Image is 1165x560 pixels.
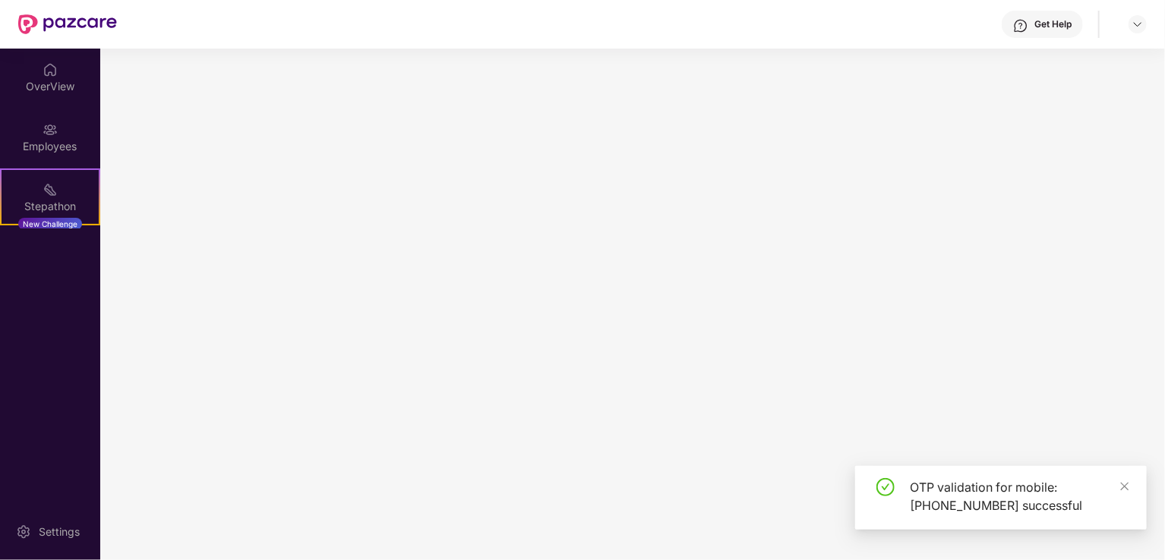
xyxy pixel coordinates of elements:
[910,478,1129,514] div: OTP validation for mobile: [PHONE_NUMBER] successful
[18,14,117,34] img: New Pazcare Logo
[43,182,58,197] img: svg+xml;base64,PHN2ZyB4bWxucz0iaHR0cDovL3d3dy53My5vcmcvMjAwMC9zdmciIHdpZHRoPSIyMSIgaGVpZ2h0PSIyMC...
[1013,18,1028,33] img: svg+xml;base64,PHN2ZyBpZD0iSGVscC0zMngzMiIgeG1sbnM9Imh0dHA6Ly93d3cudzMub3JnLzIwMDAvc3ZnIiB3aWR0aD...
[2,199,99,214] div: Stepathon
[43,62,58,77] img: svg+xml;base64,PHN2ZyBpZD0iSG9tZSIgeG1sbnM9Imh0dHA6Ly93d3cudzMub3JnLzIwMDAvc3ZnIiB3aWR0aD0iMjAiIG...
[1034,18,1072,30] div: Get Help
[34,524,84,540] div: Settings
[1132,18,1144,30] img: svg+xml;base64,PHN2ZyBpZD0iRHJvcGRvd24tMzJ4MzIiIHhtbG5zPSJodHRwOi8vd3d3LnczLm9yZy8yMDAwL3N2ZyIgd2...
[16,524,31,540] img: svg+xml;base64,PHN2ZyBpZD0iU2V0dGluZy0yMHgyMCIgeG1sbnM9Imh0dHA6Ly93d3cudzMub3JnLzIwMDAvc3ZnIiB3aW...
[1119,481,1130,492] span: close
[43,122,58,137] img: svg+xml;base64,PHN2ZyBpZD0iRW1wbG95ZWVzIiB4bWxucz0iaHR0cDovL3d3dy53My5vcmcvMjAwMC9zdmciIHdpZHRoPS...
[876,478,895,496] span: check-circle
[18,218,82,230] div: New Challenge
